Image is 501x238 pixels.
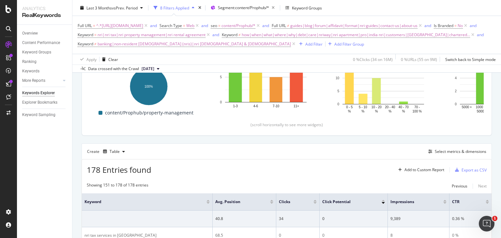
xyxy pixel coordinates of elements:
span: 178 Entries found [87,164,151,175]
text: % [375,110,378,113]
span: Full URL [272,23,286,28]
div: 0 % Clicks ( 34 on 16M ) [353,56,393,62]
div: Analytics [22,5,67,12]
text: 100 % [413,110,422,113]
div: Add Filter [305,41,323,47]
button: Add Filter Group [326,40,364,48]
text: 100% [144,85,153,88]
div: Add Filter Group [334,41,364,47]
a: Overview [22,30,68,37]
button: Export as CSV [452,165,487,175]
div: Create [87,146,128,157]
span: vs Prev. Period [112,5,138,10]
span: Search Type [159,23,182,28]
div: Apply [86,56,97,62]
text: 0 [455,102,457,106]
div: Keyword Groups [292,5,322,10]
button: Previous [452,182,467,190]
div: times [197,5,203,11]
button: Last 3 MonthsvsPrev. Period [78,3,145,13]
div: Keyword Groups [22,49,51,56]
text: 20 - 40 [385,105,395,109]
button: Table [100,146,128,157]
span: Keyword [78,32,93,37]
button: Select metrics & dimensions [426,148,486,156]
span: = [93,23,95,28]
text: 10 - 20 [372,105,382,109]
text: 1000 - [476,105,485,109]
span: Avg. Position [215,199,260,205]
div: and [470,23,477,28]
div: Data crossed with the Crawl [88,66,139,72]
span: No [458,21,463,30]
span: Last 3 Months [86,5,112,10]
text: 5000 [477,110,484,113]
span: ^.*[URL][DOMAIN_NAME] [96,21,143,30]
span: ≠ [287,23,289,28]
button: Keyword Groups [283,3,325,13]
button: and [470,22,477,29]
a: More Reports [22,77,61,84]
text: 0 [220,100,222,104]
div: Keyword Sampling [22,112,55,118]
svg: A chart. [332,49,434,114]
div: Add to Custom Report [404,168,444,172]
div: Overview [22,30,38,37]
a: Keywords [22,68,68,75]
div: Showing 151 to 178 of 178 entries [87,182,148,190]
text: % [361,110,364,113]
text: 1-3 [233,104,238,108]
div: Previous [452,183,467,189]
button: Add Filter [296,40,323,48]
a: Content Performance [22,39,68,46]
text: 5 [220,75,222,79]
text: 4 [455,76,457,80]
div: Select metrics & dimensions [435,149,486,154]
span: ≠ [238,32,241,37]
div: Switch back to Simple mode [445,56,496,62]
button: and [212,32,219,38]
div: Explorer Bookmarks [22,99,57,106]
span: content/Prophub/property-management [105,109,193,117]
div: Keywords Explorer [22,90,55,97]
span: Is Branded [434,23,453,28]
div: RealKeywords [22,12,67,19]
text: 10 [336,76,340,80]
text: 70 - [414,105,420,109]
text: 5 [337,89,339,93]
button: Next [478,182,487,190]
span: = [218,23,220,28]
div: 34 [279,216,317,222]
div: Table [110,150,120,154]
span: 1 [492,216,497,221]
div: (scroll horizontally to see more widgets) [90,122,484,127]
text: % [402,110,405,113]
text: % [348,110,351,113]
a: Ranking [22,58,68,65]
span: how|when|what|where|why|debt|care|nriway|nri apartment|pro|india nri|customers|[GEOGRAPHIC_DATA]|... [242,30,470,39]
text: 2 [455,89,457,93]
text: % [388,110,391,113]
button: and [262,22,269,29]
text: 5 - 10 [359,105,367,109]
div: Export as CSV [462,167,487,173]
a: Explorer Bookmarks [22,99,68,106]
div: More Reports [22,77,45,84]
span: = [94,32,97,37]
button: Add to Custom Report [396,165,444,175]
span: ≠ [94,41,97,47]
a: Keyword Sampling [22,112,68,118]
a: Keywords Explorer [22,90,68,97]
div: 9,389 [390,216,447,222]
span: = [183,23,185,28]
button: and [477,32,484,38]
text: 4-6 [253,104,258,108]
span: Full URL [78,23,92,28]
svg: A chart. [98,64,199,106]
button: and [424,22,431,29]
text: 7-10 [273,104,279,108]
text: 40 - 70 [399,105,409,109]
